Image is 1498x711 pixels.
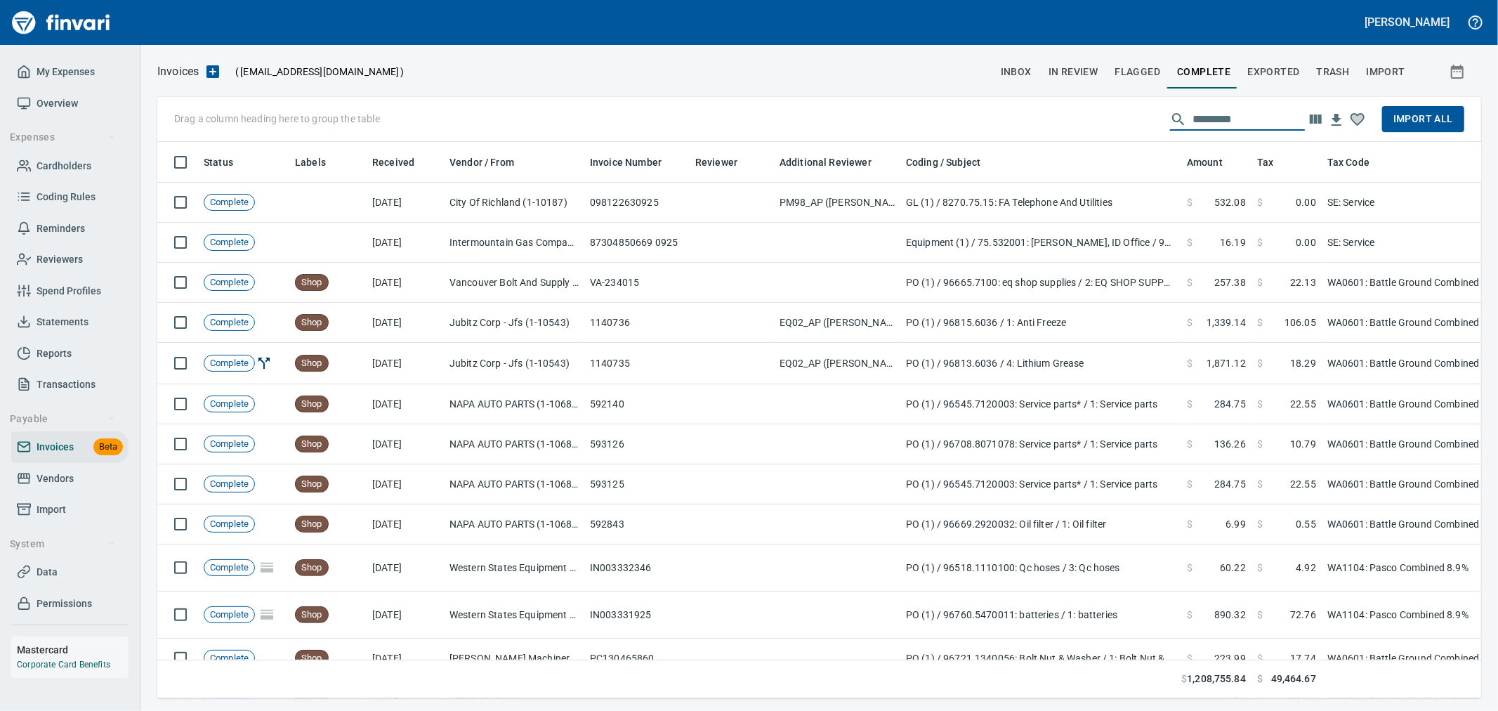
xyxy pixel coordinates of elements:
td: PO (1) / 96815.6036 / 1: Anti Freeze [900,303,1181,343]
span: 10.79 [1290,437,1316,451]
td: WA0601: Battle Ground Combined 8.6% [1322,464,1497,504]
span: Tax Code [1327,154,1369,171]
span: Complete [204,236,254,249]
span: Permissions [37,595,92,613]
span: Import [37,501,66,518]
td: WA0601: Battle Ground Combined 8.6% [1322,343,1497,384]
td: PO (1) / 96669.2920032: Oil filter / 1: Oil filter [900,504,1181,544]
span: $ [1187,477,1193,491]
a: Permissions [11,588,129,620]
span: Flagged [1115,63,1160,81]
span: Shop [296,398,328,411]
span: Coding Rules [37,188,96,206]
span: 49,464.67 [1271,672,1316,686]
button: Upload an Invoice [199,63,227,80]
span: Coding / Subject [906,154,980,171]
span: My Expenses [37,63,95,81]
td: WA1104: Pasco Combined 8.9% [1322,592,1497,639]
td: PO (1) / 96518.1110100: Qc hoses / 3: Qc hoses [900,544,1181,592]
span: Shop [296,608,328,622]
span: Shop [296,276,328,289]
a: Data [11,556,129,588]
nav: breadcrumb [157,63,199,80]
td: PO (1) / 96545.7120003: Service parts* / 1: Service parts [900,464,1181,504]
span: $ [1187,235,1193,249]
button: Payable [4,406,121,432]
span: Status [204,154,233,171]
td: 592140 [584,384,690,424]
td: WA0601: Battle Ground Combined 8.6% [1322,263,1497,303]
span: Complete [1177,63,1230,81]
button: Import All [1382,106,1464,132]
td: [DATE] [367,592,444,639]
span: $ [1187,651,1193,665]
span: $ [1187,315,1193,330]
span: 0.55 [1296,517,1316,531]
span: Complete [204,398,254,411]
button: System [4,531,121,557]
span: Expenses [10,129,116,146]
span: 890.32 [1214,608,1246,622]
span: [EMAIL_ADDRESS][DOMAIN_NAME] [239,65,400,79]
span: $ [1257,672,1263,686]
span: $ [1257,477,1263,491]
span: Statements [37,313,88,331]
span: Invoice Number [590,154,680,171]
span: Data [37,563,58,581]
span: 60.22 [1220,561,1246,575]
td: [DATE] [367,504,444,544]
span: Reviewer [695,154,737,171]
span: $ [1257,608,1263,622]
td: [DATE] [367,544,444,592]
td: 593125 [584,464,690,504]
td: SE: Service [1322,183,1497,223]
span: Complete [204,357,254,370]
a: Reports [11,338,129,370]
td: EQ02_AP ([PERSON_NAME], [PERSON_NAME], [PERSON_NAME], [PERSON_NAME]) [774,303,900,343]
span: 22.55 [1290,477,1316,491]
span: Tax [1257,154,1292,171]
span: Received [372,154,433,171]
span: $ [1257,561,1263,575]
td: WA0601: Battle Ground Combined 8.6% [1322,504,1497,544]
td: WA1104: Pasco Combined 8.9% [1322,544,1497,592]
span: $ [1257,235,1263,249]
span: 4.92 [1296,561,1316,575]
span: Invoice Split [255,357,273,368]
button: Column choices favorited. Click to reset to default [1347,109,1368,130]
span: 1,871.12 [1207,356,1246,370]
td: Western States Equipment Co. (1-11113) [444,544,584,592]
button: Download Table [1326,110,1347,131]
span: 17.74 [1290,651,1316,665]
a: InvoicesBeta [11,431,129,463]
span: Reports [37,345,72,363]
a: Vendors [11,463,129,495]
td: [DATE] [367,343,444,384]
td: 1140736 [584,303,690,343]
td: NAPA AUTO PARTS (1-10687) [444,424,584,464]
td: [DATE] [367,424,444,464]
span: Shop [296,561,328,575]
td: WA0601: Battle Ground Combined 8.6% [1322,384,1497,424]
td: NAPA AUTO PARTS (1-10687) [444,384,584,424]
td: PO (1) / 96665.7100: eq shop supplies / 2: EQ SHOP SUPPLIES [900,263,1181,303]
span: Reviewer [695,154,756,171]
span: $ [1257,651,1263,665]
span: Cardholders [37,157,91,175]
span: 136.26 [1214,437,1246,451]
td: Vancouver Bolt And Supply Inc (1-11067) [444,263,584,303]
td: IN003331925 [584,592,690,639]
span: $ [1257,275,1263,289]
td: SE: Service [1322,223,1497,263]
span: Complete [204,608,254,622]
td: IN003332346 [584,544,690,592]
button: Choose columns to display [1305,109,1326,130]
span: $ [1257,356,1263,370]
span: Shop [296,357,328,370]
a: Reviewers [11,244,129,275]
a: Import [11,494,129,526]
span: Reviewers [37,251,83,268]
span: $ [1257,437,1263,451]
span: Labels [295,154,326,171]
span: 0.00 [1296,235,1316,249]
